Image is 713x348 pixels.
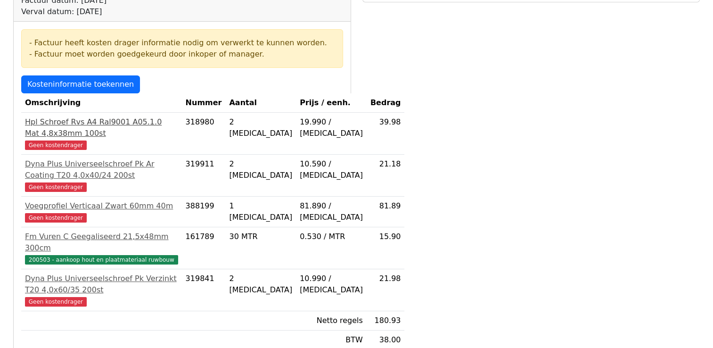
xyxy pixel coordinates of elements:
[300,273,363,296] div: 10.990 / [MEDICAL_DATA]
[25,231,178,265] a: Fm Vuren C Geegaliseerd 21,5x48mm 300cm200503 - aankoop hout en plaatmateriaal ruwbouw
[25,116,178,139] div: Hpl Schroef Rvs A4 Ral9001 A05.1.0 Mat 4,8x38mm 100st
[300,116,363,139] div: 19.990 / [MEDICAL_DATA]
[21,6,237,17] div: Verval datum: [DATE]
[25,255,178,265] span: 200503 - aankoop hout en plaatmateriaal ruwbouw
[21,75,140,93] a: Kosteninformatie toekennen
[25,141,87,150] span: Geen kostendrager
[25,231,178,254] div: Fm Vuren C Geegaliseerd 21,5x48mm 300cm
[182,227,226,269] td: 161789
[367,269,405,311] td: 21.98
[25,200,178,223] a: Voegprofiel Verticaal Zwart 60mm 40mGeen kostendrager
[25,297,87,307] span: Geen kostendrager
[25,213,87,223] span: Geen kostendrager
[367,155,405,197] td: 21.18
[182,197,226,227] td: 388199
[29,49,335,60] div: - Factuur moet worden goedgekeurd door inkoper of manager.
[182,113,226,155] td: 318980
[25,273,178,296] div: Dyna Plus Universeelschroef Pk Verzinkt T20 4,0x60/35 200st
[229,158,292,181] div: 2 [MEDICAL_DATA]
[25,182,87,192] span: Geen kostendrager
[229,231,292,242] div: 30 MTR
[367,227,405,269] td: 15.90
[21,93,182,113] th: Omschrijving
[367,197,405,227] td: 81.89
[25,158,178,181] div: Dyna Plus Universeelschroef Pk Ar Coating T20 4,0x40/24 200st
[229,200,292,223] div: 1 [MEDICAL_DATA]
[296,93,367,113] th: Prijs / eenh.
[367,113,405,155] td: 39.98
[25,273,178,307] a: Dyna Plus Universeelschroef Pk Verzinkt T20 4,0x60/35 200stGeen kostendrager
[29,37,335,49] div: - Factuur heeft kosten drager informatie nodig om verwerkt te kunnen worden.
[300,200,363,223] div: 81.890 / [MEDICAL_DATA]
[229,273,292,296] div: 2 [MEDICAL_DATA]
[25,200,178,212] div: Voegprofiel Verticaal Zwart 60mm 40m
[300,158,363,181] div: 10.590 / [MEDICAL_DATA]
[296,311,367,331] td: Netto regels
[225,93,296,113] th: Aantal
[25,158,178,192] a: Dyna Plus Universeelschroef Pk Ar Coating T20 4,0x40/24 200stGeen kostendrager
[300,231,363,242] div: 0.530 / MTR
[367,311,405,331] td: 180.93
[25,116,178,150] a: Hpl Schroef Rvs A4 Ral9001 A05.1.0 Mat 4,8x38mm 100stGeen kostendrager
[182,269,226,311] td: 319841
[229,116,292,139] div: 2 [MEDICAL_DATA]
[182,93,226,113] th: Nummer
[182,155,226,197] td: 319911
[367,93,405,113] th: Bedrag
